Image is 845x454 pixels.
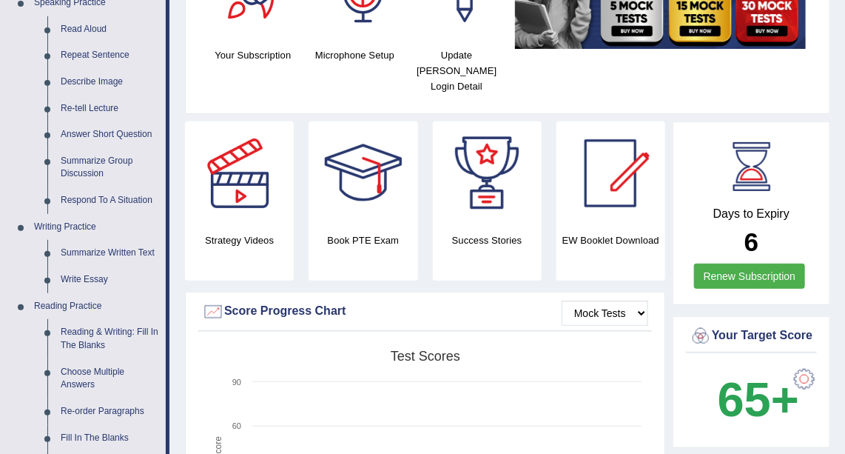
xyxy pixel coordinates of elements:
[309,233,417,248] h4: Book PTE Exam
[54,16,166,43] a: Read Aloud
[54,359,166,398] a: Choose Multiple Answers
[312,47,399,63] h4: Microphone Setup
[54,425,166,452] a: Fill In The Blanks
[232,421,241,430] text: 60
[556,233,665,248] h4: EW Booklet Download
[413,47,500,94] h4: Update [PERSON_NAME] Login Detail
[54,240,166,267] a: Summarize Written Text
[54,42,166,69] a: Repeat Sentence
[690,207,813,221] h4: Days to Expiry
[209,47,297,63] h4: Your Subscription
[391,349,460,364] tspan: Test scores
[54,187,166,214] a: Respond To A Situation
[54,69,166,96] a: Describe Image
[54,267,166,293] a: Write Essay
[27,214,166,241] a: Writing Practice
[232,378,241,387] text: 90
[27,293,166,320] a: Reading Practice
[54,319,166,358] a: Reading & Writing: Fill In The Blanks
[185,233,294,248] h4: Strategy Videos
[718,373,799,427] b: 65+
[690,325,813,347] div: Your Target Score
[54,398,166,425] a: Re-order Paragraphs
[202,301,648,323] div: Score Progress Chart
[54,148,166,187] a: Summarize Group Discussion
[694,264,806,289] a: Renew Subscription
[744,227,758,256] b: 6
[54,121,166,148] a: Answer Short Question
[54,96,166,122] a: Re-tell Lecture
[433,233,542,248] h4: Success Stories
